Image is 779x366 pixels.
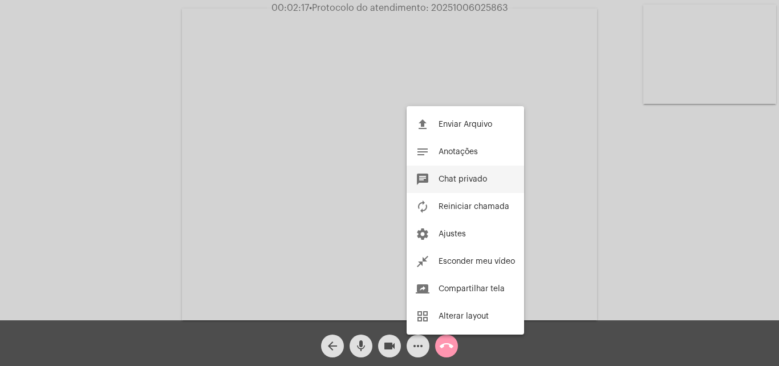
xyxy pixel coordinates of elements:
mat-icon: chat [416,172,429,186]
mat-icon: file_upload [416,118,429,131]
span: Chat privado [439,175,487,183]
mat-icon: autorenew [416,200,429,214]
span: Compartilhar tela [439,285,505,293]
span: Ajustes [439,230,466,238]
span: Enviar Arquivo [439,120,492,128]
mat-icon: screen_share [416,282,429,296]
span: Alterar layout [439,312,489,320]
span: Esconder meu vídeo [439,258,515,266]
mat-icon: grid_view [416,309,429,323]
span: Reiniciar chamada [439,203,509,211]
mat-icon: close_fullscreen [416,255,429,268]
mat-icon: settings [416,227,429,241]
span: Anotações [439,148,478,156]
mat-icon: notes [416,145,429,159]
